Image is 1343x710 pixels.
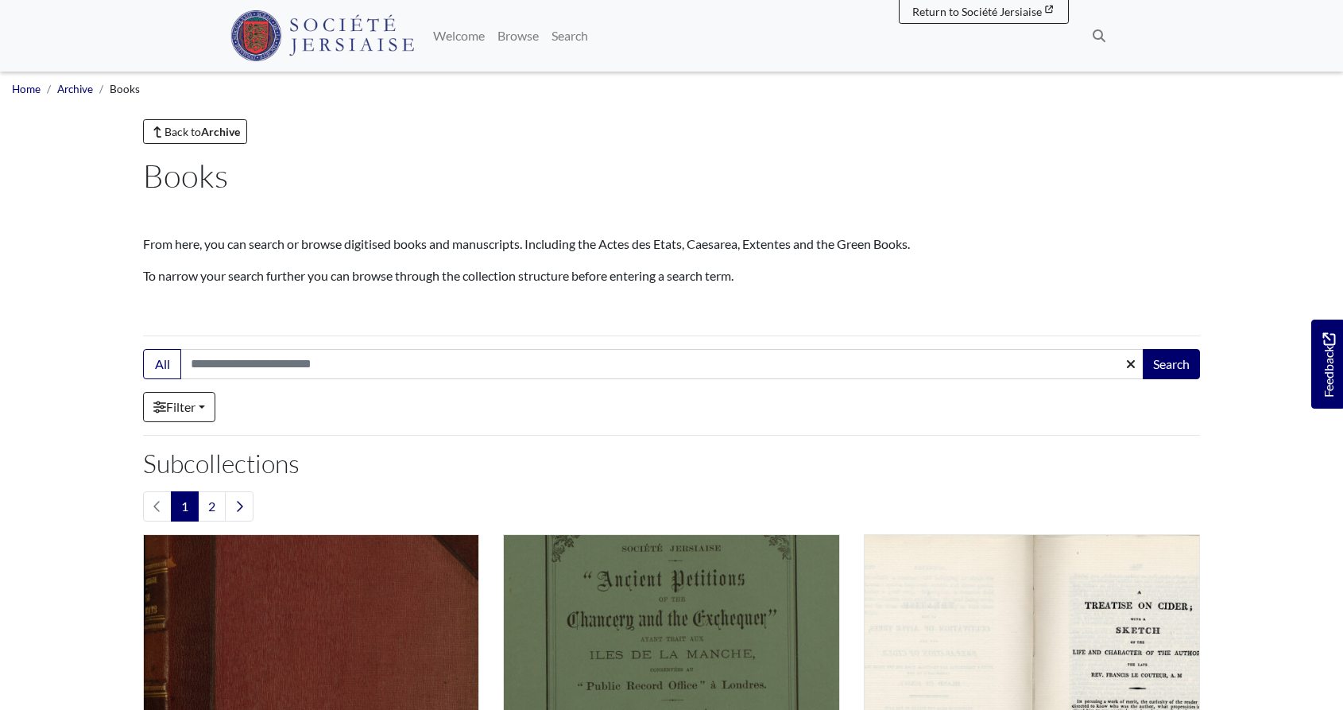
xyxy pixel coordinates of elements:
[1143,349,1200,379] button: Search
[912,5,1042,18] span: Return to Société Jersiaise
[57,83,93,95] a: Archive
[143,349,181,379] button: All
[110,83,140,95] span: Books
[230,6,414,65] a: Société Jersiaise logo
[143,235,1200,254] p: From here, you can search or browse digitised books and manuscripts. Including the Actes des Etat...
[427,20,491,52] a: Welcome
[143,157,1200,195] h1: Books
[143,392,215,422] a: Filter
[143,448,1200,479] h2: Subcollections
[545,20,594,52] a: Search
[491,20,545,52] a: Browse
[171,491,199,522] span: Goto page 1
[180,349,1144,379] input: Search this collection...
[1319,332,1338,397] span: Feedback
[201,125,240,138] strong: Archive
[143,491,1200,522] nav: pagination
[225,491,254,522] a: Next page
[1311,320,1343,409] a: Would you like to provide feedback?
[12,83,41,95] a: Home
[198,491,226,522] a: Goto page 2
[230,10,414,61] img: Société Jersiaise
[143,491,172,522] li: Previous page
[143,119,247,144] a: Back toArchive
[143,266,1200,285] p: To narrow your search further you can browse through the collection structure before entering a s...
